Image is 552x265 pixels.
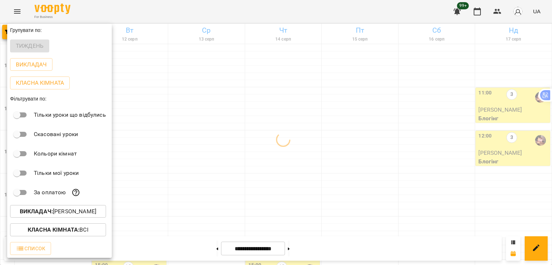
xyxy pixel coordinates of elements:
button: Список [10,242,51,255]
p: Класна кімната [16,79,64,87]
p: Викладач [16,60,47,69]
p: Всі [28,226,88,234]
button: Викладач [10,58,52,71]
p: Тільки мої уроки [34,169,79,177]
p: Кольори кімнат [34,149,77,158]
p: Тільки уроки що відбулись [34,111,106,119]
p: Скасовані уроки [34,130,78,139]
button: Викладач:[PERSON_NAME] [10,205,106,218]
b: Класна кімната : [28,226,79,233]
b: Викладач : [20,208,53,215]
span: Список [16,244,45,253]
div: Фільтрувати по: [7,92,112,105]
div: Групувати по: [7,24,112,37]
p: [PERSON_NAME] [20,207,96,216]
button: Класна кімната:Всі [10,223,106,236]
p: За оплатою [34,188,66,197]
button: Класна кімната [10,76,70,89]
